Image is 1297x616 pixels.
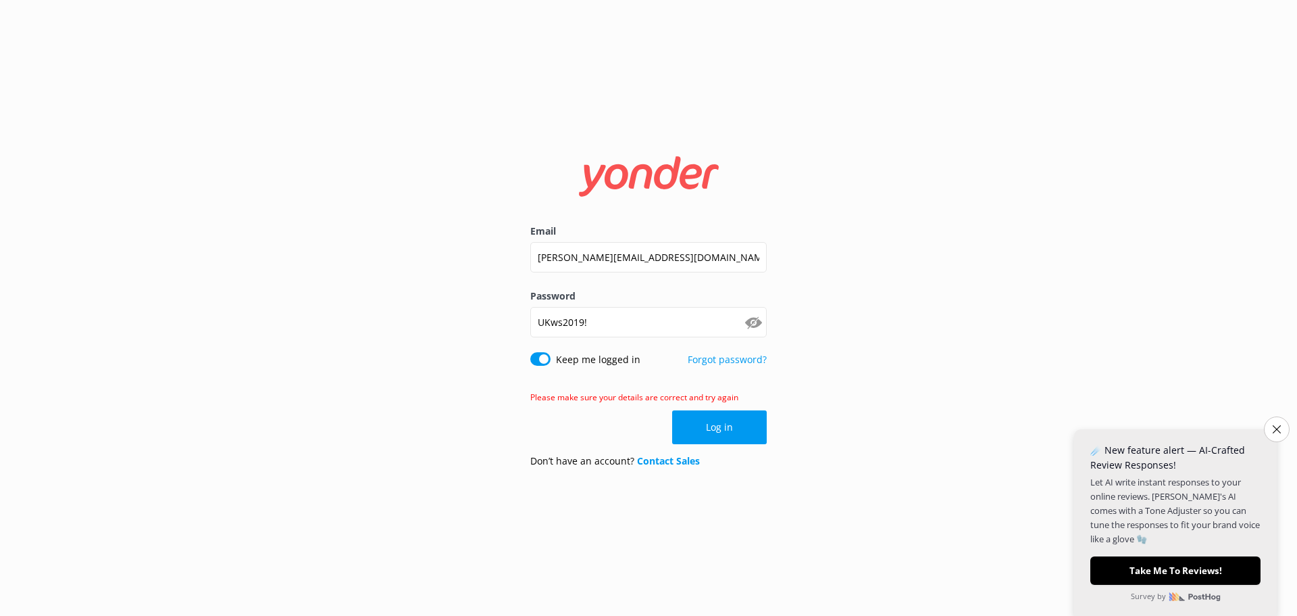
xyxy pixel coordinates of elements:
[556,352,640,367] label: Keep me logged in
[530,289,767,304] label: Password
[530,392,738,403] span: Please make sure your details are correct and try again
[672,410,767,444] button: Log in
[740,309,767,336] button: Show password
[637,454,700,467] a: Contact Sales
[530,224,767,239] label: Email
[688,353,767,366] a: Forgot password?
[530,454,700,469] p: Don’t have an account?
[530,242,767,273] input: user@emailaddress.com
